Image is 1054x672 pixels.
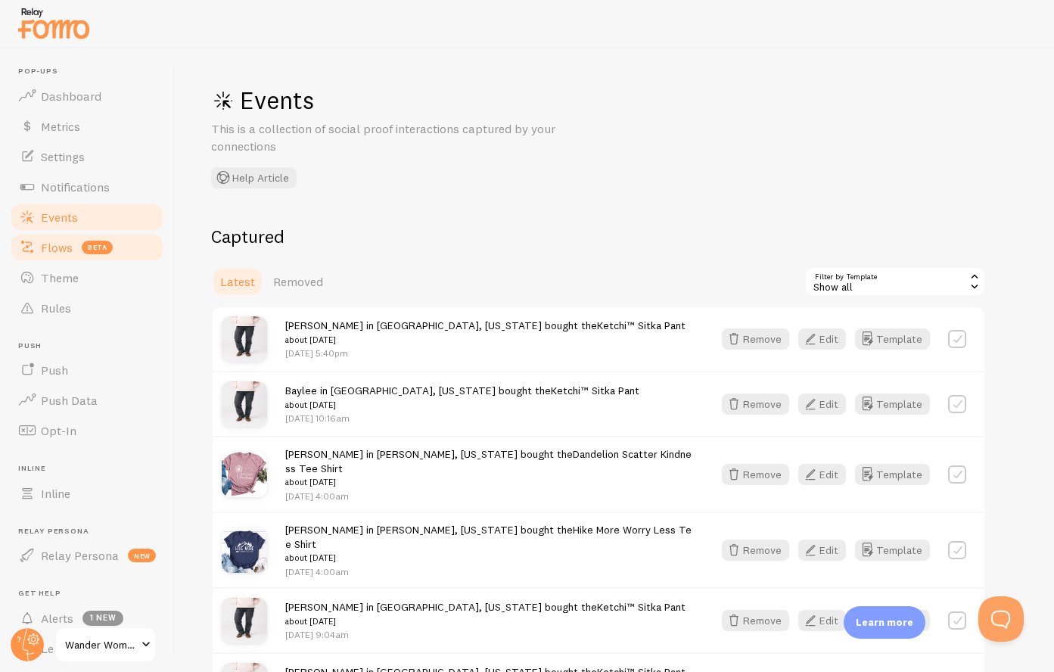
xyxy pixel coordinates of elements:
a: Ketchi™ Sitka Pant [597,319,686,332]
span: Flows [41,240,73,255]
a: Latest [211,266,264,297]
img: ketchi-sitka-winter-pant-4_small.jpg [222,598,267,643]
span: Removed [273,274,323,289]
p: [DATE] 5:40pm [285,347,686,359]
button: Template [855,540,930,561]
span: Metrics [41,119,80,134]
button: Remove [722,394,789,415]
button: Remove [722,328,789,350]
a: Rules [9,293,165,323]
a: Edit [798,540,855,561]
span: [PERSON_NAME] in [GEOGRAPHIC_DATA], [US_STATE] bought the [285,600,686,628]
span: Theme [41,270,79,285]
p: This is a collection of social proof interactions captured by your connections [211,120,574,155]
span: Get Help [18,589,165,599]
a: Inline [9,478,165,509]
img: Hd951dddf8fd84f439b35960f29c709147_small.jpg [222,527,267,573]
button: Remove [722,464,789,485]
span: Dashboard [41,89,101,104]
button: Edit [798,540,846,561]
span: Inline [41,486,70,501]
span: Events [41,210,78,225]
p: [DATE] 10:16am [285,412,639,425]
span: Settings [41,149,85,164]
span: 1 new [82,611,123,626]
a: Ketchi™ Sitka Pant [551,384,639,397]
a: Edit [798,610,855,631]
small: about [DATE] [285,475,695,489]
button: Edit [798,328,846,350]
h1: Events [211,85,665,116]
span: [PERSON_NAME] in [PERSON_NAME], [US_STATE] bought the [285,523,695,565]
span: Relay Persona [41,548,119,563]
span: Pop-ups [18,67,165,76]
span: Baylee in [GEOGRAPHIC_DATA], [US_STATE] bought the [285,384,639,412]
div: Show all [804,266,986,297]
span: new [128,549,156,562]
button: Template [855,394,930,415]
a: Notifications [9,172,165,202]
small: about [DATE] [285,614,686,628]
img: H6d470d146c4e4d6eb0ddf501bc84f0637_small.png [222,452,267,497]
button: Template [855,328,930,350]
p: [DATE] 4:00am [285,565,695,578]
p: Learn more [856,615,913,630]
button: Remove [722,540,789,561]
span: Push [41,362,68,378]
small: about [DATE] [285,398,639,412]
span: Notifications [41,179,110,194]
img: ketchi-sitka-winter-pant-4_small.jpg [222,381,267,427]
a: Events [9,202,165,232]
p: [DATE] 9:04am [285,628,686,641]
h2: Captured [211,225,986,248]
img: ketchi-sitka-winter-pant-4_small.jpg [222,316,267,362]
a: Edit [798,394,855,415]
a: Opt-In [9,415,165,446]
a: Dashboard [9,81,165,111]
a: Wander Woman Shop [54,627,157,663]
small: about [DATE] [285,333,686,347]
a: Theme [9,263,165,293]
button: Remove [722,610,789,631]
iframe: Help Scout Beacon - Open [978,596,1024,642]
span: Push Data [41,393,98,408]
span: Relay Persona [18,527,165,537]
a: Push Data [9,385,165,415]
span: [PERSON_NAME] in [GEOGRAPHIC_DATA], [US_STATE] bought the [285,319,686,347]
span: Latest [220,274,255,289]
span: [PERSON_NAME] in [PERSON_NAME], [US_STATE] bought the [285,447,695,490]
a: Dandelion Scatter Kindness Tee Shirt [285,447,692,475]
span: beta [82,241,113,254]
a: Settings [9,142,165,172]
button: Help Article [211,167,297,188]
a: Alerts 1 new [9,603,165,633]
a: Flows beta [9,232,165,263]
a: Ketchi™ Sitka Pant [597,600,686,614]
button: Edit [798,464,846,485]
p: [DATE] 4:00am [285,490,695,502]
img: fomo-relay-logo-orange.svg [16,4,92,42]
span: Rules [41,300,71,316]
span: Push [18,341,165,351]
a: Edit [798,328,855,350]
div: Learn more [844,606,925,639]
a: Removed [264,266,332,297]
button: Template [855,464,930,485]
a: Metrics [9,111,165,142]
button: Edit [798,394,846,415]
a: Push [9,355,165,385]
span: Wander Woman Shop [65,636,137,654]
button: Edit [798,610,846,631]
small: about [DATE] [285,551,695,565]
span: Inline [18,464,165,474]
a: Hike More Worry Less Tee Shirt [285,523,692,551]
span: Alerts [41,611,73,626]
span: Opt-In [41,423,76,438]
a: Relay Persona new [9,540,165,571]
a: Edit [798,464,855,485]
